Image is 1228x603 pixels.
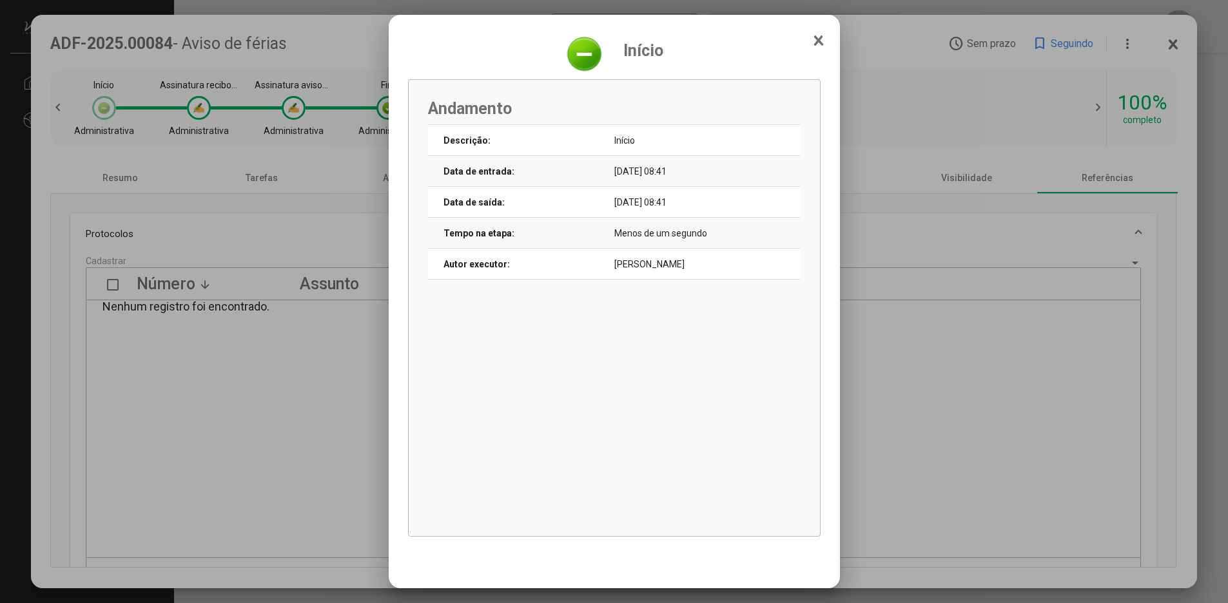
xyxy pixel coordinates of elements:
b: Data de saída: [443,197,505,207]
td: Início [614,125,801,156]
b: Autor executor: [443,259,510,269]
b: Descrição: [443,135,491,146]
td: [PERSON_NAME] [614,249,801,280]
td: [DATE] 08:41 [614,187,801,218]
td: Menos de um segundo [614,218,801,249]
b: Tempo na etapa: [443,228,514,238]
div: Início [623,41,663,60]
b: Data de entrada: [443,166,514,177]
span: Andamento [428,99,801,118]
td: [DATE] 08:41 [614,156,801,187]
